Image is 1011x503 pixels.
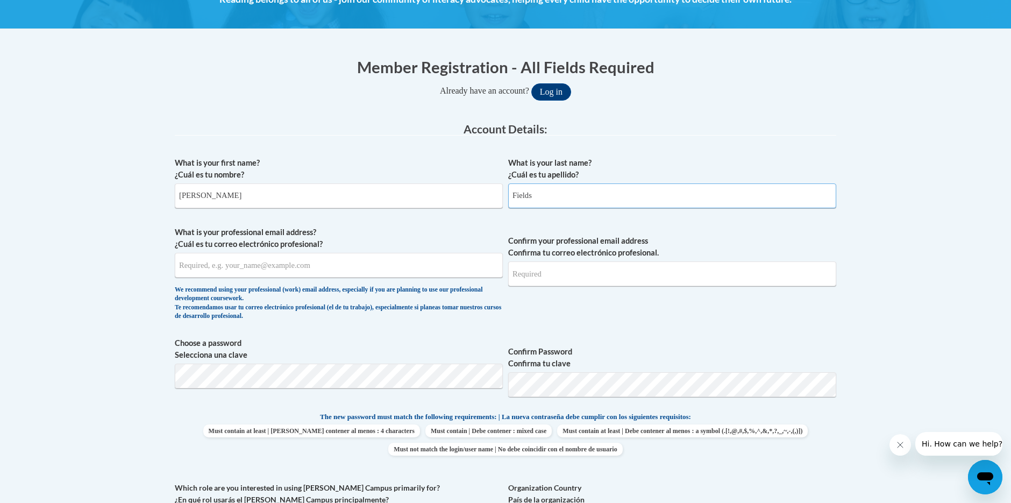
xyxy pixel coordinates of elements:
span: Must contain | Debe contener : mixed case [425,424,552,437]
label: What is your first name? ¿Cuál es tu nombre? [175,157,503,181]
input: Required [508,261,836,286]
iframe: Button to launch messaging window [968,460,1002,494]
span: The new password must match the following requirements: | La nueva contraseña debe cumplir con lo... [320,412,691,422]
input: Metadata input [175,183,503,208]
label: Choose a password Selecciona una clave [175,337,503,361]
div: We recommend using your professional (work) email address, especially if you are planning to use ... [175,286,503,321]
span: Must not match the login/user name | No debe coincidir con el nombre de usuario [388,443,622,456]
iframe: Message from company [915,432,1002,456]
iframe: Close message [889,434,911,456]
label: What is your last name? ¿Cuál es tu apellido? [508,157,836,181]
span: Must contain at least | [PERSON_NAME] contener al menos : 4 characters [203,424,420,437]
label: Confirm your professional email address Confirma tu correo electrónico profesional. [508,235,836,259]
input: Metadata input [175,253,503,278]
span: Must contain at least | Debe contener al menos : a symbol (.[!,@,#,$,%,^,&,*,?,_,~,-,(,)]) [557,424,808,437]
label: What is your professional email address? ¿Cuál es tu correo electrónico profesional? [175,226,503,250]
span: Already have an account? [440,86,529,95]
label: Confirm Password Confirma tu clave [508,346,836,370]
button: Log in [531,83,571,101]
span: Account Details: [464,122,547,136]
input: Metadata input [508,183,836,208]
h1: Member Registration - All Fields Required [175,56,836,78]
